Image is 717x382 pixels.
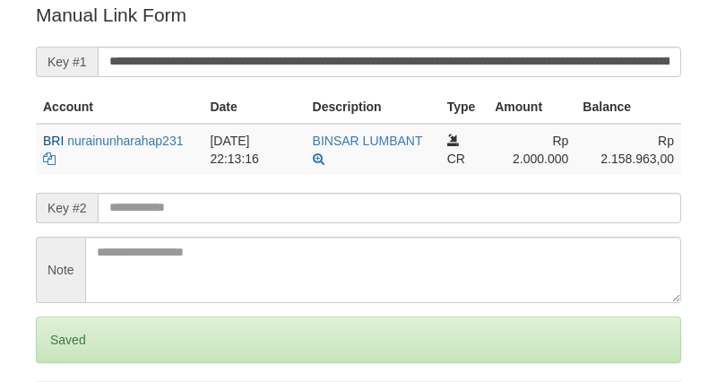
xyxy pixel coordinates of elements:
p: Manual Link Form [36,2,681,28]
th: Amount [488,91,575,124]
span: BRI [43,134,64,148]
th: Date [203,91,305,124]
th: Type [440,91,488,124]
span: CR [447,152,465,166]
a: Copy nurainunharahap231 to clipboard [43,152,56,166]
th: Account [36,91,203,124]
td: [DATE] 22:13:16 [203,124,305,175]
td: Rp 2.000.000 [488,124,575,175]
th: Description [306,91,440,124]
a: nurainunharahap231 [67,134,183,148]
span: Key #2 [36,193,98,223]
div: Saved [36,317,681,363]
th: Balance [575,91,681,124]
span: Note [36,237,85,303]
span: Key #1 [36,47,98,77]
td: Rp 2.158.963,00 [575,124,681,175]
a: BINSAR LUMBANT [313,134,423,148]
